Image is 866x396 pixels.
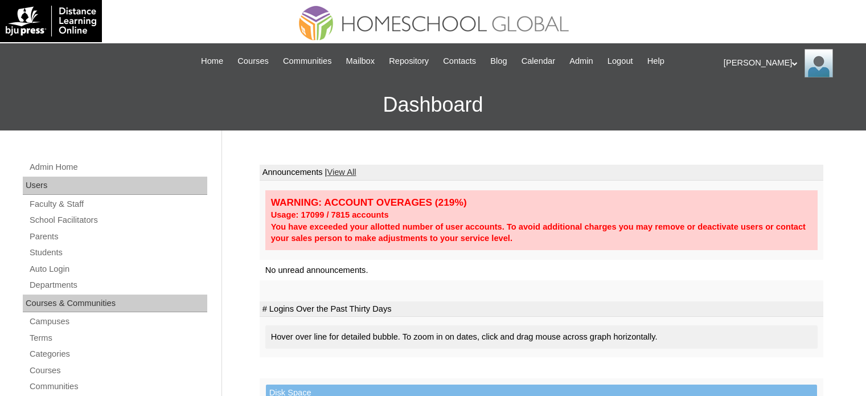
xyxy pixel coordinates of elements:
[28,213,207,227] a: School Facilitators
[6,79,860,130] h3: Dashboard
[485,55,512,68] a: Blog
[564,55,599,68] a: Admin
[260,165,823,181] td: Announcements |
[283,55,332,68] span: Communities
[23,295,207,313] div: Courses & Communities
[608,55,633,68] span: Logout
[522,55,555,68] span: Calendar
[28,364,207,378] a: Courses
[340,55,381,68] a: Mailbox
[28,379,207,394] a: Communities
[195,55,229,68] a: Home
[28,230,207,244] a: Parents
[277,55,338,68] a: Communities
[327,168,356,177] a: View All
[724,49,855,77] div: [PERSON_NAME]
[647,55,664,68] span: Help
[642,55,670,68] a: Help
[265,325,818,349] div: Hover over line for detailed bubble. To zoom in on dates, click and drag mouse across graph horiz...
[490,55,507,68] span: Blog
[28,331,207,345] a: Terms
[443,55,476,68] span: Contacts
[805,49,833,77] img: Ariane Ebuen
[232,55,274,68] a: Courses
[28,262,207,276] a: Auto Login
[237,55,269,68] span: Courses
[28,246,207,260] a: Students
[23,177,207,195] div: Users
[6,6,96,36] img: logo-white.png
[271,210,389,219] strong: Usage: 17099 / 7815 accounts
[28,315,207,329] a: Campuses
[383,55,434,68] a: Repository
[260,301,823,317] td: # Logins Over the Past Thirty Days
[437,55,482,68] a: Contacts
[389,55,429,68] span: Repository
[516,55,561,68] a: Calendar
[201,55,223,68] span: Home
[28,197,207,211] a: Faculty & Staff
[271,196,812,209] div: WARNING: ACCOUNT OVERAGES (219%)
[260,260,823,281] td: No unread announcements.
[346,55,375,68] span: Mailbox
[28,278,207,292] a: Departments
[28,160,207,174] a: Admin Home
[28,347,207,361] a: Categories
[271,221,812,244] div: You have exceeded your allotted number of user accounts. To avoid additional charges you may remo...
[602,55,639,68] a: Logout
[569,55,593,68] span: Admin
